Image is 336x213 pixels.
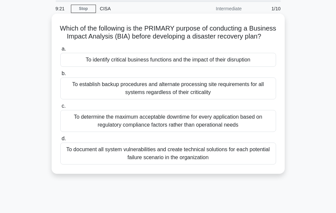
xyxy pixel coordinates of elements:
[60,77,276,99] div: To establish backup procedures and alternate processing site requirements for all systems regardl...
[62,70,66,76] span: b.
[71,5,96,13] a: Stop
[62,103,66,109] span: c.
[246,2,285,15] div: 1/10
[62,136,66,141] span: d.
[60,110,276,132] div: To determine the maximum acceptable downtime for every application based on regulatory compliance...
[187,2,246,15] div: Intermediate
[52,2,71,15] div: 9:21
[96,2,187,15] div: CISA
[60,143,276,164] div: To document all system vulnerabilities and create technical solutions for each potential failure ...
[60,53,276,67] div: To identify critical business functions and the impact of their disruption
[62,46,66,52] span: a.
[60,24,277,41] h5: Which of the following is the PRIMARY purpose of conducting a Business Impact Analysis (BIA) befo...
